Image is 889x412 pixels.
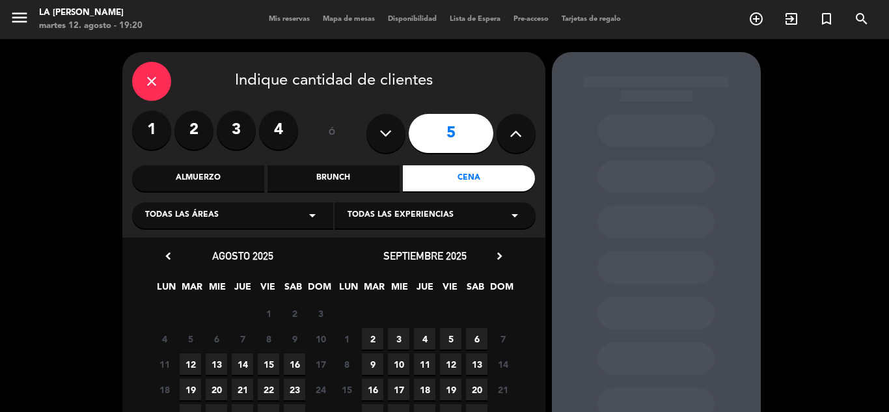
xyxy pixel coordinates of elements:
[388,353,409,375] span: 10
[180,353,201,375] span: 12
[267,165,400,191] div: Brunch
[10,8,29,27] i: menu
[414,353,435,375] span: 11
[232,279,253,301] span: JUE
[311,111,353,156] div: ó
[145,209,219,222] span: Todas las áreas
[490,279,512,301] span: DOM
[154,379,175,400] span: 18
[144,74,159,89] i: close
[492,353,513,375] span: 14
[414,328,435,350] span: 4
[336,353,357,375] span: 8
[466,379,487,400] span: 20
[10,8,29,32] button: menu
[310,379,331,400] span: 24
[381,16,443,23] span: Disponibilidad
[132,62,536,101] div: Indique cantidad de clientes
[414,279,435,301] span: JUE
[206,353,227,375] span: 13
[383,249,467,262] span: septiembre 2025
[181,279,202,301] span: MAR
[258,379,279,400] span: 22
[316,16,381,23] span: Mapa de mesas
[232,353,253,375] span: 14
[439,279,461,301] span: VIE
[363,279,385,301] span: MAR
[784,11,799,27] i: exit_to_app
[466,328,487,350] span: 6
[362,328,383,350] span: 2
[39,7,143,20] div: LA [PERSON_NAME]
[161,249,175,263] i: chevron_left
[338,279,359,301] span: LUN
[310,303,331,324] span: 3
[348,209,454,222] span: Todas las experiencias
[39,20,143,33] div: martes 12. agosto - 19:20
[819,11,834,27] i: turned_in_not
[212,249,273,262] span: agosto 2025
[440,379,461,400] span: 19
[493,249,506,263] i: chevron_right
[388,379,409,400] span: 17
[132,111,171,150] label: 1
[440,353,461,375] span: 12
[206,279,228,301] span: MIE
[414,379,435,400] span: 18
[854,11,869,27] i: search
[403,165,535,191] div: Cena
[259,111,298,150] label: 4
[492,379,513,400] span: 21
[258,303,279,324] span: 1
[284,379,305,400] span: 23
[308,279,329,301] span: DOM
[180,328,201,350] span: 5
[362,353,383,375] span: 9
[507,208,523,223] i: arrow_drop_down
[154,353,175,375] span: 11
[440,328,461,350] span: 5
[174,111,213,150] label: 2
[305,208,320,223] i: arrow_drop_down
[154,328,175,350] span: 4
[284,303,305,324] span: 2
[389,279,410,301] span: MIE
[258,328,279,350] span: 8
[310,328,331,350] span: 10
[336,328,357,350] span: 1
[156,279,177,301] span: LUN
[284,353,305,375] span: 16
[132,165,264,191] div: Almuerzo
[507,16,555,23] span: Pre-acceso
[465,279,486,301] span: SAB
[206,328,227,350] span: 6
[232,328,253,350] span: 7
[388,328,409,350] span: 3
[284,328,305,350] span: 9
[336,379,357,400] span: 15
[748,11,764,27] i: add_circle_outline
[362,379,383,400] span: 16
[217,111,256,150] label: 3
[282,279,304,301] span: SAB
[492,328,513,350] span: 7
[206,379,227,400] span: 20
[257,279,279,301] span: VIE
[443,16,507,23] span: Lista de Espera
[232,379,253,400] span: 21
[258,353,279,375] span: 15
[262,16,316,23] span: Mis reservas
[310,353,331,375] span: 17
[466,353,487,375] span: 13
[180,379,201,400] span: 19
[555,16,627,23] span: Tarjetas de regalo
